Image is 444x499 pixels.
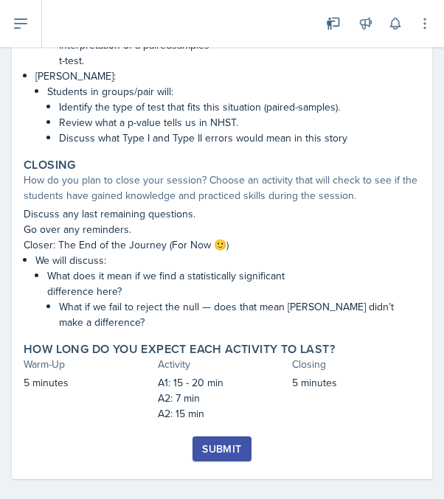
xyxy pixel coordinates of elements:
div: How do you plan to close your session? Choose an activity that will check to see if the students ... [24,172,420,203]
div: Closing [292,357,420,372]
p: 5 minutes [292,375,420,391]
p: We will discuss: [35,253,420,268]
label: Closing [24,158,76,172]
p: Discuss any last remaining questions. [24,206,420,222]
p: A1: 15 - 20 min [158,375,286,391]
div: Activity [158,357,286,372]
div: Warm-Up [24,357,152,372]
div: Submit [202,443,241,455]
p: Identify the type of test that fits this situation (paired-samples). [59,100,420,115]
p: What does it mean if we find a statistically significant [47,268,420,284]
label: How long do you expect each activity to last? [24,342,335,357]
p: What if we fail to reject the null — does that mean [PERSON_NAME] didn’t make a difference? [59,299,420,330]
p: A2: 15 min [158,406,286,422]
p: 5 minutes [24,375,152,391]
p: difference here? [47,284,420,299]
p: Discuss what Type I and Type II errors would mean in this story [59,130,420,146]
p: Students in groups/pair will: [47,84,420,100]
p: Closer: The End of the Journey (For Now 🙂) [24,237,420,253]
button: Submit [192,436,251,461]
p: A2: 7 min [158,391,286,406]
p: [PERSON_NAME]: [35,69,420,84]
p: t-test. [59,53,420,69]
p: Review what a p-value tells us in NHST. [59,115,420,130]
p: Go over any reminders. [24,222,420,237]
